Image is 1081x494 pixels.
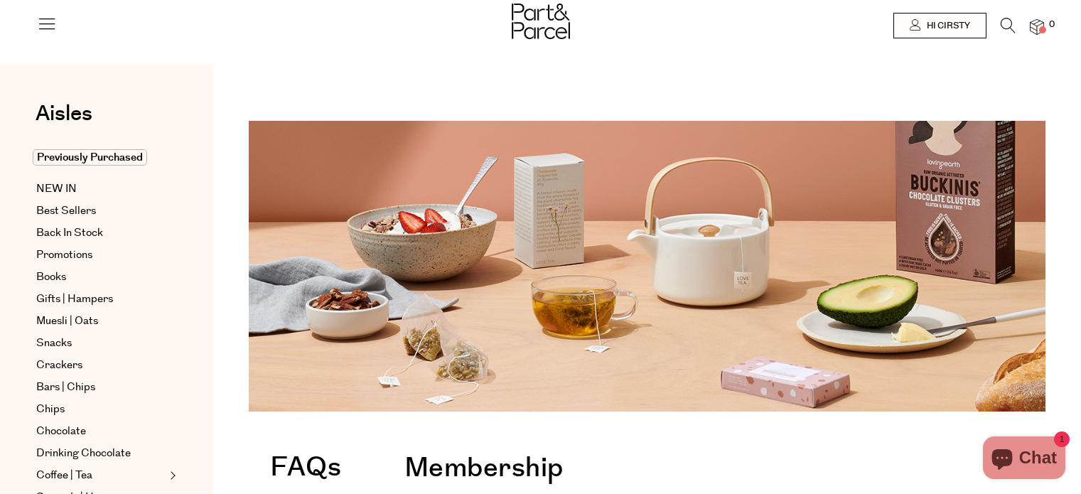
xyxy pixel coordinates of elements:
span: Drinking Chocolate [36,445,131,462]
span: Promotions [36,247,92,264]
span: Coffee | Tea [36,467,92,484]
a: Hi Cirsty [893,13,986,38]
img: Part&Parcel [512,4,570,39]
span: Gifts | Hampers [36,291,113,308]
a: Crackers [36,357,166,374]
span: Bars | Chips [36,379,95,396]
a: Snacks [36,335,166,352]
span: Previously Purchased [33,149,147,166]
span: NEW IN [36,181,77,198]
a: Chips [36,401,166,418]
span: Best Sellers [36,203,96,220]
a: Drinking Chocolate [36,445,166,462]
a: Bars | Chips [36,379,166,396]
a: Back In Stock [36,225,166,242]
a: Previously Purchased [36,149,166,166]
span: Aisles [36,98,92,129]
span: Muesli | Oats [36,313,98,330]
a: NEW IN [36,181,166,198]
span: Snacks [36,335,72,352]
a: 0 [1030,19,1044,34]
span: Chips [36,401,65,418]
span: Hi Cirsty [923,20,970,32]
h1: FAQs [270,454,341,488]
span: 0 [1045,18,1058,31]
span: Books [36,269,66,286]
a: Books [36,269,166,286]
a: Promotions [36,247,166,264]
span: Back In Stock [36,225,103,242]
a: Coffee | Tea [36,467,166,484]
span: Crackers [36,357,82,374]
span: Chocolate [36,423,86,440]
a: Chocolate [36,423,166,440]
a: Aisles [36,103,92,139]
a: Best Sellers [36,203,166,220]
button: Expand/Collapse Coffee | Tea [166,467,176,484]
inbox-online-store-chat: Shopify online store chat [979,436,1070,483]
a: Gifts | Hampers [36,291,166,308]
a: Muesli | Oats [36,313,166,330]
img: faq-image_1344x_crop_center.png [249,121,1045,412]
